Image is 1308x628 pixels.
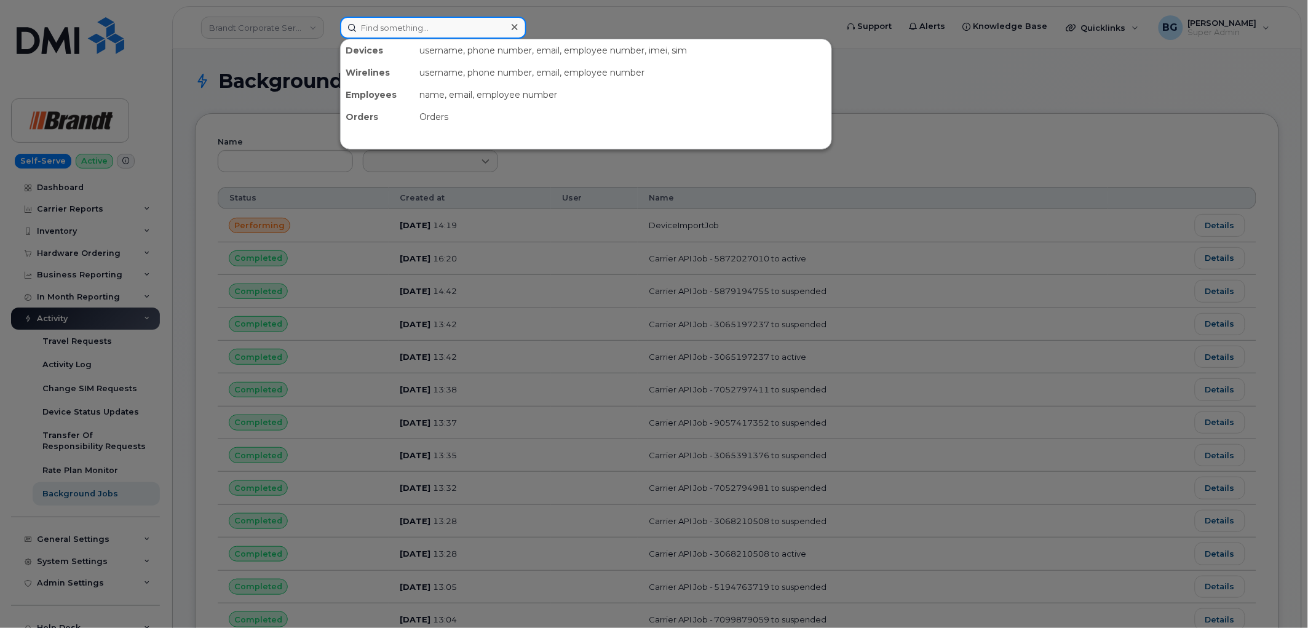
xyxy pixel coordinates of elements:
[341,39,414,62] div: Devices
[414,106,831,128] div: Orders
[414,62,831,84] div: username, phone number, email, employee number
[341,84,414,106] div: Employees
[341,106,414,128] div: Orders
[414,39,831,62] div: username, phone number, email, employee number, imei, sim
[414,84,831,106] div: name, email, employee number
[341,62,414,84] div: Wirelines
